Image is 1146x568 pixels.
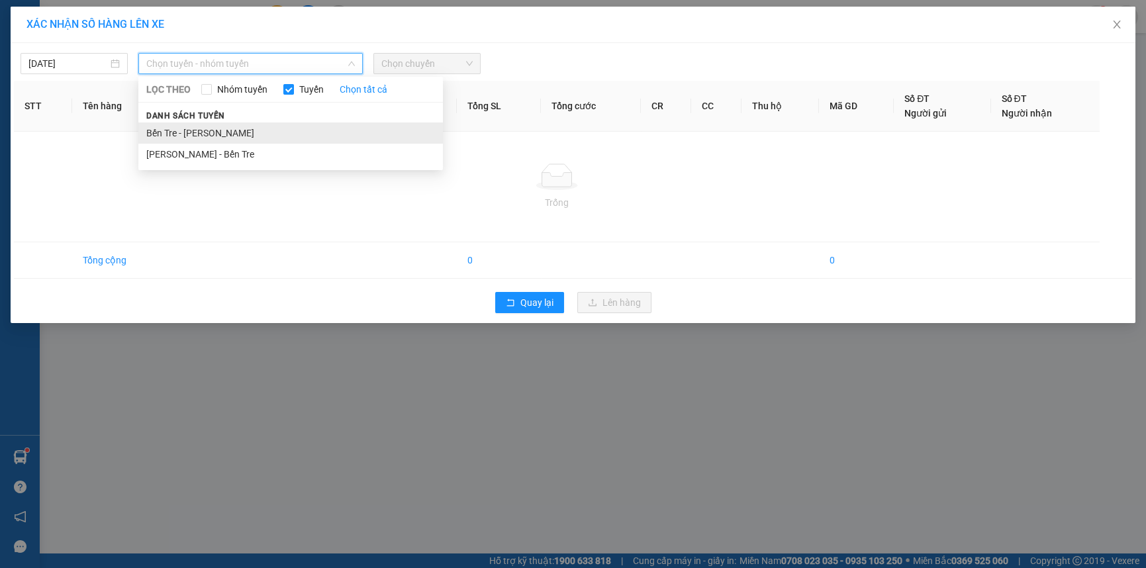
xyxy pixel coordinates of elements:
span: Chọn chuyến [381,54,473,73]
span: down [348,60,356,68]
span: SL [135,20,153,38]
th: CC [691,81,741,132]
div: [DATE] 08:26 [126,63,261,79]
span: Số ĐT [904,93,930,104]
span: Nhóm tuyến [212,82,273,97]
td: 0 [819,242,894,279]
th: Tổng cước [541,81,641,132]
div: Tên hàng: giấy tờ ( : 1 ) [11,21,261,38]
input: 13/09/2025 [28,56,108,71]
div: Trống [24,195,1089,210]
th: Tổng SL [457,81,541,132]
span: XÁC NHẬN SỐ HÀNG LÊN XE [26,18,164,30]
span: Danh sách tuyến [138,110,233,122]
td: 0 [457,242,541,279]
td: Tổng cộng [72,242,171,279]
span: LỌC THEO [146,82,191,97]
span: rollback [506,298,515,308]
span: Chọn tuyến - nhóm tuyến [146,54,355,73]
th: Mã GD [819,81,894,132]
button: uploadLên hàng [577,292,651,313]
th: Thu hộ [741,81,819,132]
th: STT [14,81,72,132]
li: Bến Tre - [PERSON_NAME] [138,122,443,144]
span: Người gửi [904,108,947,118]
div: CM2509130012 [126,47,261,63]
span: Quay lại [520,295,553,310]
span: close [1112,19,1122,30]
th: Tên hàng [72,81,171,132]
li: [PERSON_NAME] - Bến Tre [138,144,443,165]
button: Close [1098,7,1135,44]
span: Người nhận [1002,108,1052,118]
a: Chọn tất cả [340,82,387,97]
div: Huyền Trân [126,79,261,93]
span: Số ĐT [1002,93,1027,104]
button: rollbackQuay lại [495,292,564,313]
th: CR [641,81,691,132]
span: Tuyến [294,82,329,97]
